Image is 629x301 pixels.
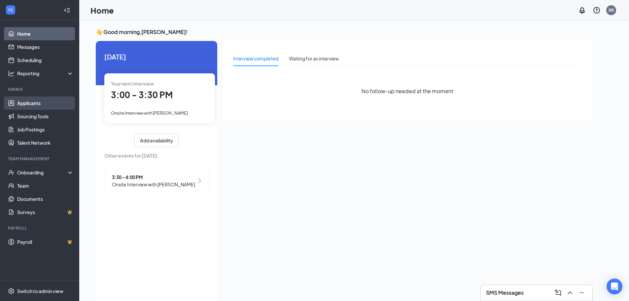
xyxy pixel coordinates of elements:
a: Messages [17,40,74,54]
div: Hiring [8,87,72,92]
h1: Home [90,5,114,16]
span: 3:30 - 4:00 PM [112,173,195,181]
a: Team [17,179,74,192]
svg: WorkstreamLogo [7,7,14,13]
div: BB [609,7,614,13]
div: Onboarding [17,169,68,176]
a: Scheduling [17,54,74,67]
svg: Notifications [578,6,586,14]
div: Payroll [8,225,72,231]
a: PayrollCrown [17,235,74,248]
svg: UserCheck [8,169,15,176]
span: Your next interview [111,81,154,87]
span: Onsite Interview with [PERSON_NAME] [112,181,195,188]
a: Talent Network [17,136,74,149]
svg: Analysis [8,70,15,77]
span: Other events for [DATE] [104,152,209,159]
div: Switch to admin view [17,288,63,294]
div: Reporting [17,70,74,77]
div: Waiting for an interview [289,55,339,62]
span: 3:00 - 3:30 PM [111,89,173,100]
a: Documents [17,192,74,206]
button: Add availability [134,134,179,147]
div: Team Management [8,156,72,162]
svg: QuestionInfo [593,6,601,14]
svg: Settings [8,288,15,294]
div: Interview completed [233,55,278,62]
svg: Minimize [578,289,586,297]
span: Onsite Interview with [PERSON_NAME] [111,110,188,116]
a: Applicants [17,96,74,110]
h3: SMS Messages [486,289,524,296]
svg: ComposeMessage [554,289,562,297]
button: Minimize [577,287,587,298]
svg: Collapse [64,7,70,14]
svg: ChevronUp [566,289,574,297]
a: Job Postings [17,123,74,136]
a: SurveysCrown [17,206,74,219]
a: Home [17,27,74,40]
button: ChevronUp [565,287,575,298]
div: Open Intercom Messenger [607,279,622,294]
h3: 👋 Good morning, [PERSON_NAME] ! [96,28,592,36]
span: [DATE] [104,52,209,62]
span: No follow-up needed at the moment [362,87,453,95]
a: Sourcing Tools [17,110,74,123]
button: ComposeMessage [553,287,563,298]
